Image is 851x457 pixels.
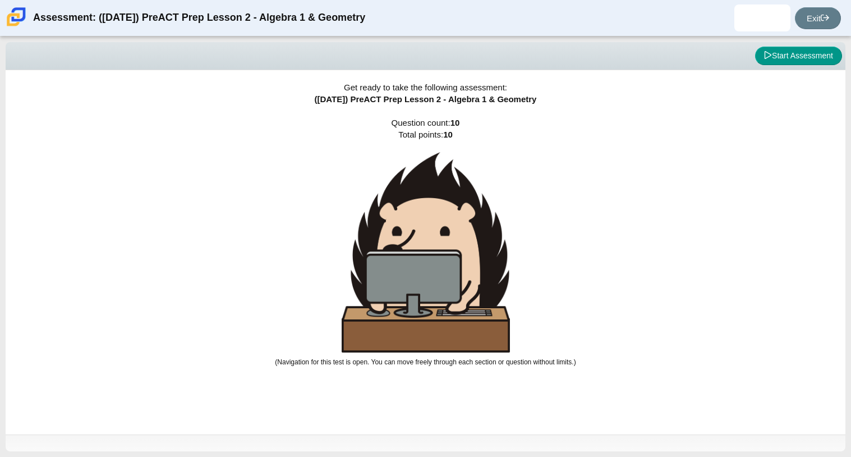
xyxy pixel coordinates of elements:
[4,21,28,30] a: Carmen School of Science & Technology
[443,130,453,139] b: 10
[275,358,576,366] small: (Navigation for this test is open. You can move freely through each section or question without l...
[450,118,460,127] b: 10
[342,152,510,353] img: hedgehog-behind-computer-large.png
[4,5,28,29] img: Carmen School of Science & Technology
[795,7,841,29] a: Exit
[33,4,365,31] div: Assessment: ([DATE]) PreACT Prep Lesson 2 - Algebra 1 & Geometry
[344,83,507,92] span: Get ready to take the following assessment:
[755,47,842,66] button: Start Assessment
[275,118,576,366] span: Question count: Total points:
[315,94,537,104] span: ([DATE]) PreACT Prep Lesson 2 - Algebra 1 & Geometry
[753,9,771,27] img: jameir.butler.kbuoxW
